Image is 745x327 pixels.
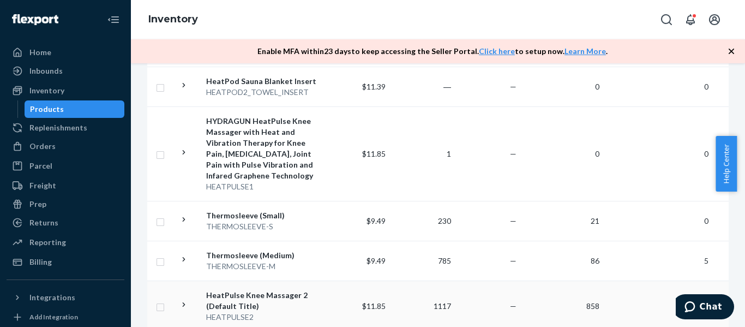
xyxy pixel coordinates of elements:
div: Freight [29,180,56,191]
div: Add Integration [29,312,78,322]
a: Prep [7,195,124,213]
span: 858 [582,301,604,311]
span: $11.85 [362,301,386,311]
button: Help Center [716,136,737,192]
button: Integrations [7,289,124,306]
a: Products [25,100,125,118]
div: Parcel [29,160,52,171]
a: Add Integration [7,311,124,324]
iframe: Opens a widget where you can chat to one of our agents [676,294,734,322]
button: Open notifications [680,9,701,31]
span: 0 [700,149,713,158]
div: Returns [29,217,58,228]
span: 21 [586,216,604,225]
span: — [510,82,516,91]
div: Reporting [29,237,66,248]
div: Home [29,47,51,58]
div: THERMOSLEEVE-M [206,261,320,272]
div: Products [30,104,64,115]
span: $11.39 [362,82,386,91]
span: 0 [700,216,713,225]
div: HEATPULSE2 [206,312,320,323]
a: Parcel [7,157,124,175]
img: Flexport logo [12,14,58,25]
a: Reporting [7,234,124,251]
a: Billing [7,253,124,271]
p: Enable MFA within 23 days to keep accessing the Seller Portal. to setup now. . [257,46,608,57]
button: Open account menu [704,9,725,31]
span: 0 [591,82,604,91]
a: Orders [7,138,124,155]
div: Inbounds [29,66,63,76]
a: Inbounds [7,62,124,80]
div: Inventory [29,85,64,96]
a: Click here [479,46,515,56]
td: ― [390,67,455,106]
a: Inventory [148,13,198,25]
div: Replenishments [29,122,87,133]
span: 0 [700,82,713,91]
span: — [510,301,516,311]
span: 5 [700,256,713,265]
a: Home [7,44,124,61]
span: 0 [591,149,604,158]
div: Orders [29,141,56,152]
span: 86 [586,256,604,265]
div: HEATPOD2_TOWEL_INSERT [206,87,320,98]
span: — [510,256,516,265]
button: Close Navigation [103,9,124,31]
span: — [510,216,516,225]
div: Integrations [29,292,75,303]
span: — [510,149,516,158]
a: Learn More [564,46,606,56]
td: 785 [390,241,455,281]
a: Replenishments [7,119,124,136]
div: Thermosleeve (Small) [206,210,320,221]
div: HYDRAGUN HeatPulse Knee Massager with Heat and Vibration Therapy for Knee Pain, [MEDICAL_DATA], J... [206,116,320,181]
a: Freight [7,177,124,194]
div: HeatPulse Knee Massager 2 (Default Title) [206,290,320,312]
a: Returns [7,214,124,231]
ol: breadcrumbs [140,4,207,35]
td: 230 [390,201,455,241]
span: $11.85 [362,149,386,158]
div: THERMOSLEEVE-S [206,221,320,232]
div: Thermosleeve (Medium) [206,250,320,261]
td: 1 [390,106,455,201]
span: $9.49 [367,216,386,225]
div: Billing [29,257,52,267]
span: $9.49 [367,256,386,265]
div: Prep [29,199,46,210]
a: Inventory [7,82,124,99]
div: HEATPULSE1 [206,181,320,192]
button: Open Search Box [656,9,677,31]
div: HeatPod Sauna Blanket Insert [206,76,320,87]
